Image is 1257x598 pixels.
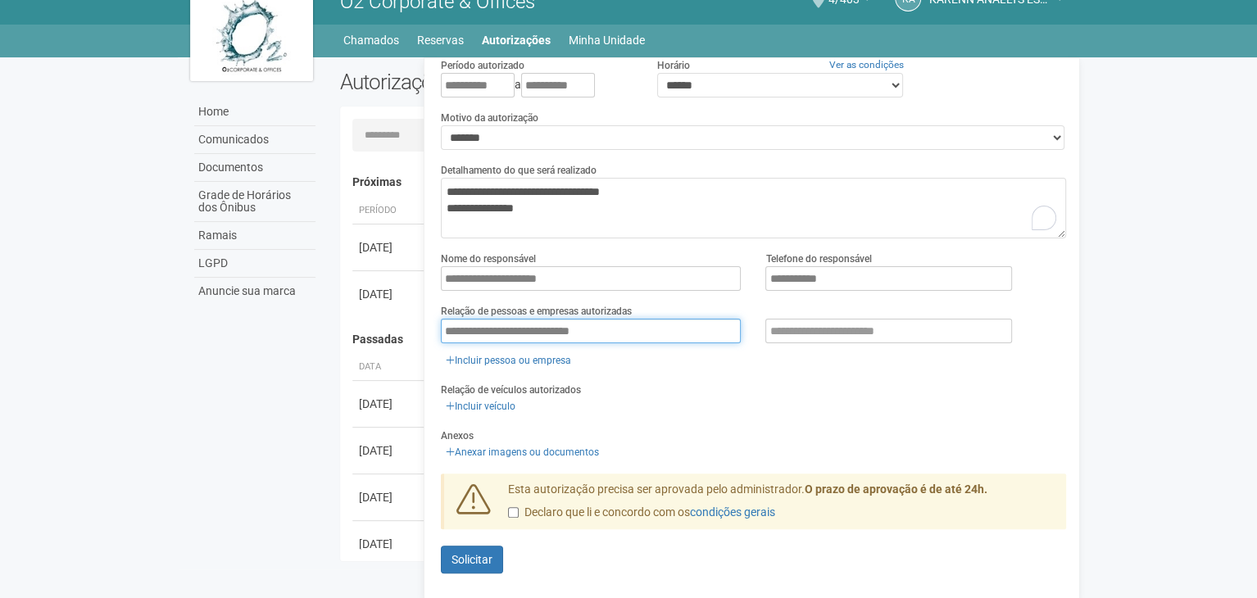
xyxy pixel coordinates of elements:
div: [DATE] [359,239,420,256]
a: Documentos [194,154,315,182]
a: Grade de Horários dos Ônibus [194,182,315,222]
a: Home [194,98,315,126]
div: [DATE] [359,286,420,302]
a: Incluir veículo [441,397,520,415]
a: Ver as condições [829,59,904,70]
a: Comunicados [194,126,315,154]
a: condições gerais [690,505,775,519]
label: Nome do responsável [441,251,536,266]
label: Anexos [441,428,474,443]
h4: Próximas [352,176,1055,188]
input: Declaro que li e concordo com oscondições gerais [508,507,519,518]
a: Reservas [417,29,464,52]
th: Data [352,354,426,381]
div: Esta autorização precisa ser aprovada pelo administrador. [496,482,1066,529]
label: Horário [657,58,690,73]
label: Motivo da autorização [441,111,538,125]
a: Minha Unidade [569,29,645,52]
a: Chamados [343,29,399,52]
a: Anuncie sua marca [194,278,315,305]
label: Período autorizado [441,58,524,73]
a: LGPD [194,250,315,278]
span: Solicitar [452,553,492,566]
label: Declaro que li e concordo com os [508,505,775,521]
div: [DATE] [359,396,420,412]
a: Anexar imagens ou documentos [441,443,604,461]
h4: Passadas [352,333,1055,346]
label: Relação de veículos autorizados [441,383,581,397]
button: Solicitar [441,546,503,573]
label: Relação de pessoas e empresas autorizadas [441,304,632,319]
th: Período [352,197,426,224]
a: Incluir pessoa ou empresa [441,351,576,369]
div: a [441,73,633,97]
h2: Autorizações [340,70,691,94]
strong: O prazo de aprovação é de até 24h. [805,482,987,496]
a: Ramais [194,222,315,250]
label: Detalhamento do que será realizado [441,163,597,178]
textarea: To enrich screen reader interactions, please activate Accessibility in Grammarly extension settings [441,178,1066,238]
div: [DATE] [359,442,420,459]
label: Telefone do responsável [765,251,871,266]
div: [DATE] [359,536,420,552]
a: Autorizações [482,29,551,52]
div: [DATE] [359,489,420,505]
